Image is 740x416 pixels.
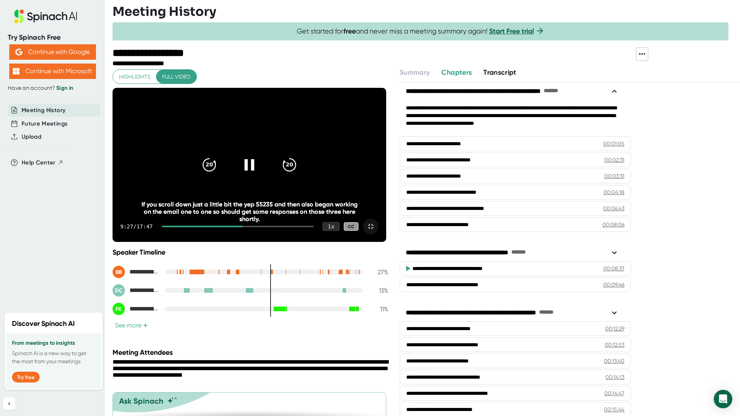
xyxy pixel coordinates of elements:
div: DC [113,284,125,297]
button: Continue with Microsoft [9,64,96,79]
button: Collapse sidebar [3,398,15,410]
span: Highlights [119,72,150,82]
a: Start Free trial [489,27,534,35]
p: Spinach AI is a new way to get the most from your meetings [12,349,95,366]
div: 00:02:31 [604,156,624,164]
button: Transcript [483,67,516,78]
div: 00:12:29 [605,325,624,332]
span: Get started for and never miss a meeting summary again! [297,27,545,36]
img: Aehbyd4JwY73AAAAAElFTkSuQmCC [15,49,22,55]
a: Sign in [56,85,73,91]
div: 00:04:18 [604,188,624,196]
button: Upload [22,133,41,141]
div: CC [344,222,358,231]
div: 00:01:05 [603,140,624,148]
b: free [343,27,356,35]
h3: Meeting History [113,4,216,19]
div: 00:08:37 [603,265,624,272]
div: Ask Spinach [119,396,163,406]
span: Help Center [22,158,55,167]
div: Speaker Timeline [113,248,388,257]
div: 13 % [369,287,388,294]
button: Highlights [113,70,156,84]
div: 00:14:13 [605,373,624,381]
div: 27 % [369,268,388,276]
div: Have an account? [8,85,97,92]
button: Summary [400,67,430,78]
div: 9:27 / 17:47 [120,223,153,230]
span: Summary [400,68,430,77]
h2: Discover Spinach AI [12,319,75,329]
button: Help Center [22,158,64,167]
div: 00:03:31 [604,172,624,180]
div: Open Intercom Messenger [714,390,732,408]
div: 00:15:44 [604,406,624,413]
span: Full video [162,72,190,82]
button: Continue with Google [9,44,96,60]
button: Full video [156,70,197,84]
div: 00:08:06 [602,221,624,228]
span: Transcript [483,68,516,77]
button: See more+ [113,321,150,329]
div: 00:06:43 [603,205,624,212]
div: FK [113,303,125,315]
div: 11 % [369,305,388,313]
button: Meeting History [22,106,66,115]
div: If you scroll down just a little bit the yep 55235 and then also began working on the email one t... [140,201,359,223]
div: Try Spinach Free [8,33,97,42]
div: Meeting Attendees [113,348,390,357]
span: + [143,322,148,329]
div: 00:13:40 [604,357,624,365]
button: Future Meetings [22,119,67,128]
div: 00:14:47 [604,389,624,397]
button: Chapters [441,67,472,78]
span: Chapters [441,68,472,77]
button: Try free [12,372,40,382]
h3: From meetings to insights [12,340,95,346]
div: 1 x [323,222,340,231]
div: 00:09:46 [603,281,624,289]
div: BB [113,266,125,278]
div: Friend, Kristen [113,303,159,315]
div: 00:12:53 [605,341,624,349]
